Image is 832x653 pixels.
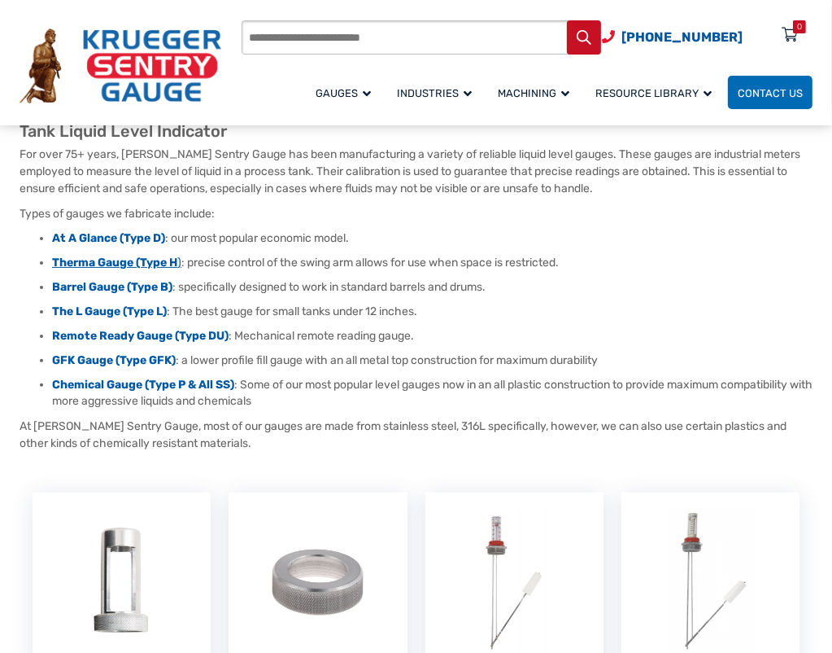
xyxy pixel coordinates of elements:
[316,87,371,99] span: Gauges
[52,377,812,410] li: : Some of our most popular level gauges now in an all plastic construction to provide maximum com...
[306,73,387,112] a: Gauges
[52,255,812,271] li: : precise control of the swing arm allows for use when space is restricted.
[52,280,172,294] a: Barrel Gauge (Type B)
[595,87,712,99] span: Resource Library
[52,353,176,367] a: GFK Gauge (Type GFK)
[387,73,488,112] a: Industries
[621,29,743,45] span: [PHONE_NUMBER]
[586,73,728,112] a: Resource Library
[20,146,812,197] p: For over 75+ years, [PERSON_NAME] Sentry Gauge has been manufacturing a variety of reliable liqui...
[52,304,812,320] li: : The best gauge for small tanks under 12 inches.
[602,27,743,47] a: Phone Number (920) 434-8860
[52,279,812,296] li: : specifically designed to work in standard barrels and drums.
[52,256,181,270] a: Therma Gauge (Type H)
[20,418,812,452] p: At [PERSON_NAME] Sentry Gauge, most of our gauges are made from stainless steel, 316L specificall...
[52,305,167,318] a: The L Gauge (Type L)
[52,256,177,270] strong: Therma Gauge (Type H
[498,87,569,99] span: Machining
[52,353,812,369] li: : a lower profile fill gauge with an all metal top construction for maximum durability
[52,378,234,392] a: Chemical Gauge (Type P & All SS)
[488,73,586,112] a: Machining
[397,87,472,99] span: Industries
[52,230,812,247] li: : our most popular economic model.
[20,121,812,142] h2: Tank Liquid Level Indicator
[52,329,229,343] a: Remote Ready Gauge (Type DU)
[728,76,812,109] a: Contact Us
[52,328,812,344] li: : Mechanical remote reading gauge.
[20,205,812,222] p: Types of gauges we fabricate include:
[52,231,165,245] a: At A Glance (Type D)
[20,28,221,103] img: Krueger Sentry Gauge
[738,87,803,99] span: Contact Us
[797,20,802,33] div: 0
